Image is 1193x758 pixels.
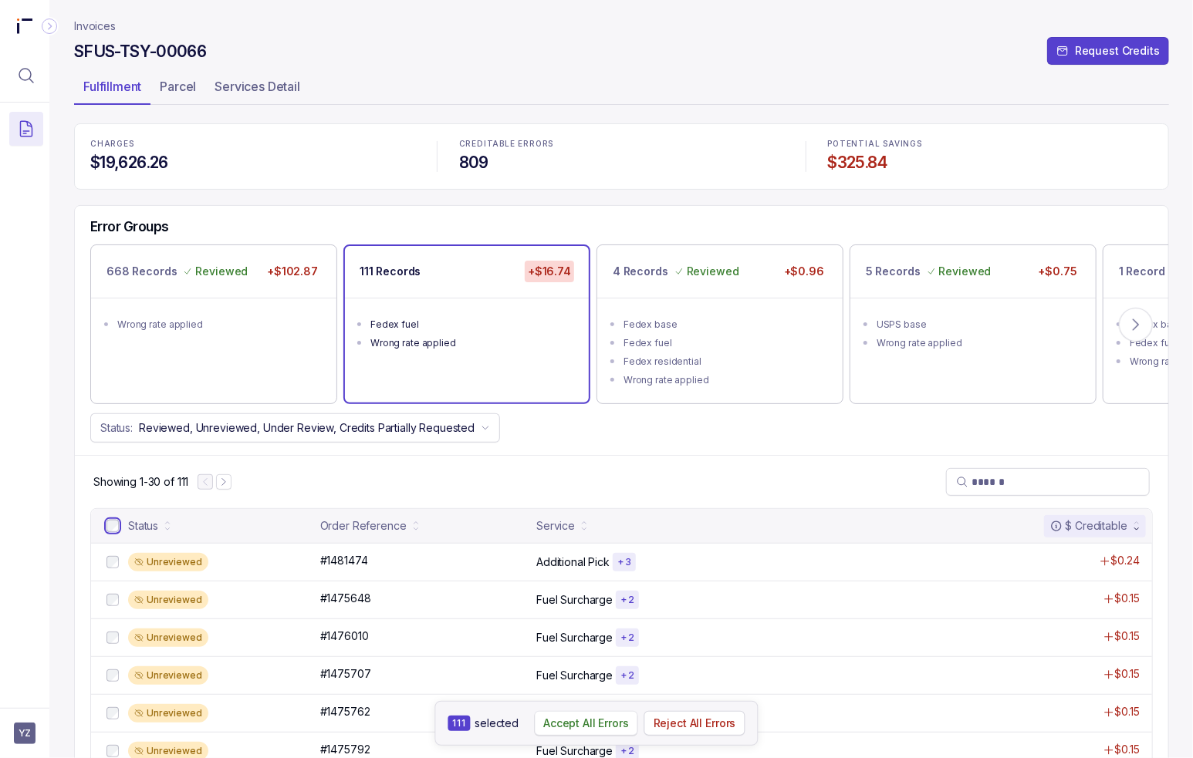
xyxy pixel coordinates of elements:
div: Fedex base [624,317,826,332]
p: + 3 [617,556,631,568]
div: Wrong rate applied [877,335,1079,351]
p: $0.15 [1115,704,1140,719]
p: selected [475,716,519,731]
p: #1475792 [320,742,370,757]
p: #1476010 [320,628,369,644]
div: Unreviewed [128,704,208,723]
p: Reviewed, Unreviewed, Under Review, Credits Partially Requested [139,420,475,436]
button: Next Page [216,474,232,490]
div: Unreviewed [128,628,208,647]
p: Fulfillment [83,77,141,96]
p: Reviewed [939,264,992,279]
p: Parcel [160,77,196,96]
p: 4 Records [613,264,668,279]
input: checkbox-checkbox [106,669,119,682]
p: Accept All Errors [543,716,629,731]
p: Reviewed [687,264,739,279]
p: Additional Pick [536,554,610,570]
div: Wrong rate applied [624,372,826,388]
button: User initials [14,723,35,744]
input: checkbox-checkbox [106,707,119,719]
div: Wrong rate applied [370,335,573,351]
div: Order Reference [320,518,407,534]
div: Fedex fuel [370,317,573,332]
p: 111 [453,717,466,729]
p: Fuel Surcharge [536,668,613,683]
h4: SFUS-TSY-00066 [74,41,206,62]
p: +$102.87 [264,261,321,282]
li: Tab Parcel [150,74,205,105]
button: Request Credits [1047,37,1169,65]
div: USPS base [877,317,1079,332]
p: + 2 [620,745,634,757]
li: Tab Services Detail [205,74,309,105]
h5: Error Groups [90,218,169,235]
p: $0.15 [1115,628,1140,644]
p: Status: [100,420,133,436]
p: #1475648 [320,591,371,606]
button: Reject All Errors [644,711,745,736]
p: CREDITABLE ERRORS [459,140,784,149]
a: Invoices [74,19,116,34]
div: Status [128,518,158,534]
p: Fuel Surcharge [536,630,613,645]
input: checkbox-checkbox [106,556,119,568]
p: + 2 [620,632,634,644]
p: +$0.75 [1036,261,1080,282]
p: #1475762 [320,704,370,719]
p: $0.15 [1115,742,1140,757]
button: Accept All Errors [534,711,638,736]
p: $0.15 [1115,591,1140,606]
p: 668 Records [106,264,177,279]
p: #1475707 [320,666,371,682]
div: Unreviewed [128,591,208,609]
p: + 2 [620,594,634,606]
div: Wrong rate applied [117,317,319,332]
div: Unreviewed [128,553,208,571]
p: +$0.96 [781,261,827,282]
li: Tab Fulfillment [74,74,150,105]
input: checkbox-checkbox [106,745,119,757]
button: Status:Reviewed, Unreviewed, Under Review, Credits Partially Requested [90,413,500,443]
p: 111 Records [360,264,421,279]
div: Fedex fuel [624,335,826,351]
div: Fedex residential [624,354,826,369]
p: $0.24 [1111,553,1140,568]
p: CHARGES [90,140,415,149]
p: + 2 [620,669,634,682]
p: 1 Record [1119,264,1165,279]
p: Services Detail [215,77,300,96]
input: checkbox-checkbox [106,520,119,532]
p: $0.15 [1115,666,1140,682]
h4: $325.84 [828,152,1153,173]
p: Request Credits [1075,43,1160,59]
h4: 809 [459,152,784,173]
div: $ Creditable [1050,518,1127,534]
nav: breadcrumb [74,19,116,34]
p: Reject All Errors [654,716,736,731]
h4: $19,626.26 [90,152,415,173]
p: POTENTIAL SAVINGS [828,140,1153,149]
p: 5 Records [866,264,921,279]
p: Reviewed [195,264,248,279]
p: Fuel Surcharge [536,592,613,608]
div: Unreviewed [128,666,208,685]
input: checkbox-checkbox [106,632,119,644]
div: Remaining page entries [93,474,188,490]
button: Menu Icon Button MagnifyingGlassIcon [9,59,43,93]
p: Showing 1-30 of 111 [93,474,188,490]
div: Collapse Icon [40,17,59,35]
p: +$16.74 [525,261,574,282]
span: Number selected [448,716,471,731]
button: Menu Icon Button DocumentTextIcon [9,112,43,146]
input: checkbox-checkbox [106,594,119,606]
p: #1481474 [320,553,368,568]
div: Service [536,518,575,534]
ul: Tab Group [74,74,1169,105]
